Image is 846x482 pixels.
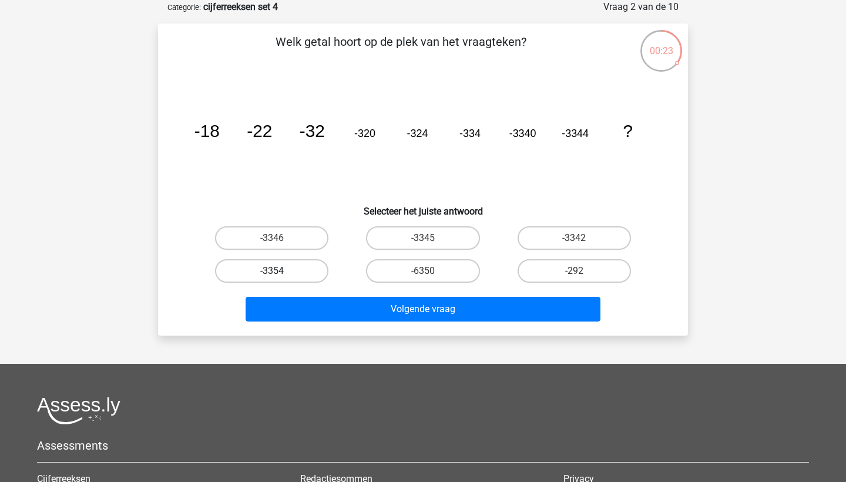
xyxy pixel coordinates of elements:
label: -292 [518,259,631,283]
label: -3354 [215,259,328,283]
h6: Selecteer het juiste antwoord [177,196,669,217]
label: -3342 [518,226,631,250]
label: -3345 [366,226,479,250]
tspan: -324 [407,128,428,139]
div: 00:23 [639,29,683,58]
img: Assessly logo [37,397,120,424]
strong: cijferreeksen set 4 [203,1,278,12]
label: -3346 [215,226,328,250]
tspan: -22 [247,121,272,140]
small: Categorie: [167,3,201,12]
h5: Assessments [37,439,809,453]
tspan: -3340 [509,128,536,139]
tspan: ? [623,121,633,140]
tspan: -334 [459,128,481,139]
tspan: -3344 [562,128,589,139]
button: Volgende vraag [246,297,601,322]
label: -6350 [366,259,479,283]
tspan: -18 [194,121,220,140]
p: Welk getal hoort op de plek van het vraagteken? [177,33,625,68]
tspan: -32 [300,121,325,140]
tspan: -320 [354,128,375,139]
